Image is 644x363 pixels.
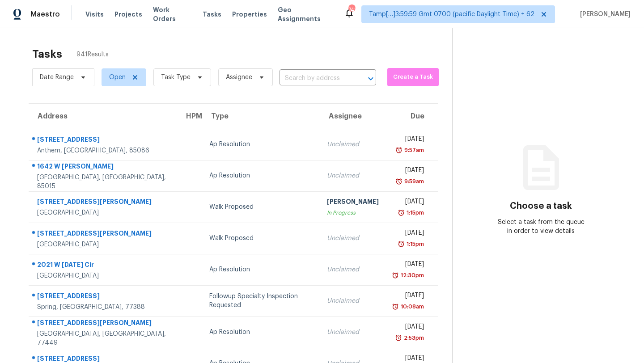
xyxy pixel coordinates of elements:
th: Address [29,104,177,129]
div: 1642 W [PERSON_NAME] [37,162,170,173]
div: [STREET_ADDRESS][PERSON_NAME] [37,197,170,208]
span: 941 Results [76,50,109,59]
div: 9:59am [402,177,424,186]
span: Assignee [226,73,252,82]
div: 12:30pm [399,271,424,280]
div: Unclaimed [327,296,379,305]
img: Overdue Alarm Icon [395,146,402,155]
div: Ap Resolution [209,140,313,149]
div: 1:15pm [405,240,424,249]
span: Projects [114,10,142,19]
span: Task Type [161,73,191,82]
div: Followup Specialty Inspection Requested [209,292,313,310]
button: Create a Task [387,68,439,86]
div: 10:08am [399,302,424,311]
span: Maestro [30,10,60,19]
div: [DATE] [393,260,424,271]
div: [DATE] [393,197,424,208]
div: [GEOGRAPHIC_DATA] [37,240,170,249]
span: [PERSON_NAME] [576,10,631,19]
div: Unclaimed [327,234,379,243]
span: Visits [85,10,104,19]
img: Overdue Alarm Icon [395,177,402,186]
div: [DATE] [393,322,424,333]
span: Create a Task [392,72,434,82]
img: Overdue Alarm Icon [395,333,402,342]
h2: Tasks [32,50,62,59]
div: Walk Proposed [209,234,313,243]
h3: Choose a task [510,202,572,211]
div: [STREET_ADDRESS][PERSON_NAME] [37,318,170,329]
span: Tamp[…]3:59:59 Gmt 0700 (pacific Daylight Time) + 62 [369,10,534,19]
div: [STREET_ADDRESS][PERSON_NAME] [37,229,170,240]
div: [GEOGRAPHIC_DATA], [GEOGRAPHIC_DATA], 77449 [37,329,170,347]
span: Date Range [40,73,74,82]
div: 1:15pm [405,208,424,217]
div: Anthem, [GEOGRAPHIC_DATA], 85086 [37,146,170,155]
button: Open [364,72,377,85]
img: Overdue Alarm Icon [392,302,399,311]
div: [GEOGRAPHIC_DATA] [37,208,170,217]
div: [DATE] [393,166,424,177]
div: 741 [348,5,355,14]
span: Geo Assignments [278,5,333,23]
div: [GEOGRAPHIC_DATA], [GEOGRAPHIC_DATA], 85015 [37,173,170,191]
div: 9:57am [402,146,424,155]
div: 2021 W [DATE] Cir [37,260,170,271]
div: Select a task from the queue in order to view details [497,218,585,236]
div: Unclaimed [327,265,379,274]
span: Open [109,73,126,82]
th: Type [202,104,320,129]
div: Ap Resolution [209,328,313,337]
div: In Progress [327,208,379,217]
th: Assignee [320,104,386,129]
div: Unclaimed [327,140,379,149]
div: Unclaimed [327,171,379,180]
span: Work Orders [153,5,192,23]
th: Due [386,104,438,129]
img: Overdue Alarm Icon [398,240,405,249]
div: [GEOGRAPHIC_DATA] [37,271,170,280]
div: [STREET_ADDRESS] [37,135,170,146]
div: Ap Resolution [209,265,313,274]
div: [DATE] [393,135,424,146]
input: Search by address [280,72,351,85]
div: Walk Proposed [209,203,313,211]
img: Overdue Alarm Icon [398,208,405,217]
div: 2:53pm [402,333,424,342]
div: [PERSON_NAME] [327,197,379,208]
th: HPM [177,104,202,129]
div: Unclaimed [327,328,379,337]
div: [DATE] [393,228,424,240]
span: Properties [232,10,267,19]
span: Tasks [203,11,221,17]
div: [DATE] [393,291,424,302]
div: Ap Resolution [209,171,313,180]
div: [STREET_ADDRESS] [37,291,170,303]
div: Spring, [GEOGRAPHIC_DATA], 77388 [37,303,170,312]
img: Overdue Alarm Icon [392,271,399,280]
